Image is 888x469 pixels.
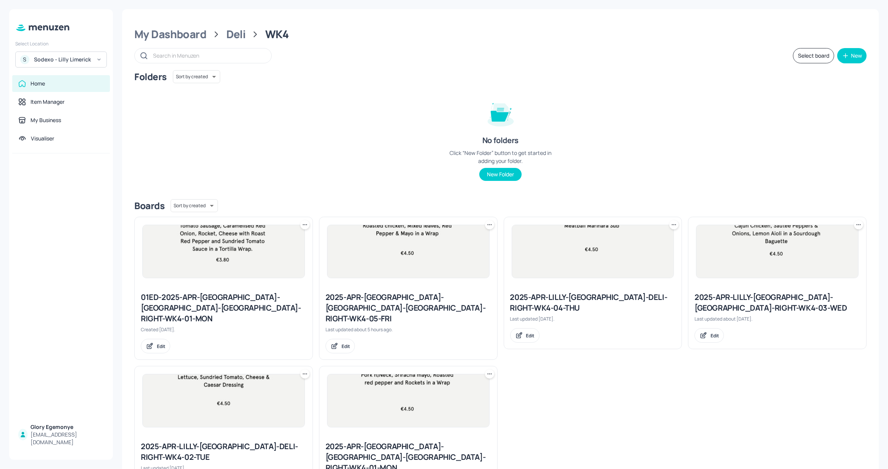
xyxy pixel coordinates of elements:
[326,292,491,324] div: 2025-APR-[GEOGRAPHIC_DATA]-[GEOGRAPHIC_DATA]-[GEOGRAPHIC_DATA]-RIGHT-WK4-05-FRI
[793,48,834,63] button: Select board
[31,80,45,87] div: Home
[443,149,558,165] div: Click “New Folder” button to get started in adding your folder.
[15,40,107,47] div: Select Location
[510,316,676,322] div: Last updated [DATE].
[342,343,350,350] div: Edit
[31,116,61,124] div: My Business
[479,168,522,181] button: New Folder
[31,135,54,142] div: Visualiser
[327,225,489,278] img: 2025-08-15-17552547485667koejiba72s.jpeg
[134,71,167,83] div: Folders
[711,332,719,339] div: Edit
[837,48,867,63] button: New
[512,225,674,278] img: 2025-08-14-1755168306573ax7bka2k5ft.jpeg
[31,98,64,106] div: Item Manager
[482,94,520,132] img: folder-empty
[31,431,104,446] div: [EMAIL_ADDRESS][DOMAIN_NAME]
[851,53,862,58] div: New
[141,292,306,324] div: 01ED-2025-APR-[GEOGRAPHIC_DATA]-[GEOGRAPHIC_DATA]-[GEOGRAPHIC_DATA]-RIGHT-WK4-01-MON
[327,374,489,427] img: 2025-08-11-1754907497238kl6rgczk3dr.jpeg
[134,200,164,212] div: Boards
[226,27,246,41] div: Deli
[34,56,92,63] div: Sodexo - Lilly Limerick
[153,50,264,61] input: Search in Menuzen
[482,135,519,146] div: No folders
[141,326,306,333] div: Created [DATE].
[526,332,535,339] div: Edit
[134,27,206,41] div: My Dashboard
[157,343,165,350] div: Edit
[143,225,305,278] img: 2025-05-19-1747653346670mcu9lmcen6.jpeg
[326,326,491,333] div: Last updated about 5 hours ago.
[143,374,305,427] img: 2025-08-12-1754995053227q36pd0e41za.jpeg
[695,292,860,313] div: 2025-APR-LILLY-[GEOGRAPHIC_DATA]-[GEOGRAPHIC_DATA]-RIGHT-WK4-03-WED
[695,316,860,322] div: Last updated about [DATE].
[20,55,29,64] div: S
[265,27,289,41] div: WK4
[510,292,676,313] div: 2025-APR-LILLY-[GEOGRAPHIC_DATA]-DELI-RIGHT-WK4-04-THU
[173,69,220,84] div: Sort by created
[141,441,306,463] div: 2025-APR-LILLY-[GEOGRAPHIC_DATA]-DELI-RIGHT-WK4-02-TUE
[696,225,858,278] img: 2025-07-16-17526624656866wmjuigov0w.jpeg
[171,198,218,213] div: Sort by created
[31,423,104,431] div: Glory Egemonye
